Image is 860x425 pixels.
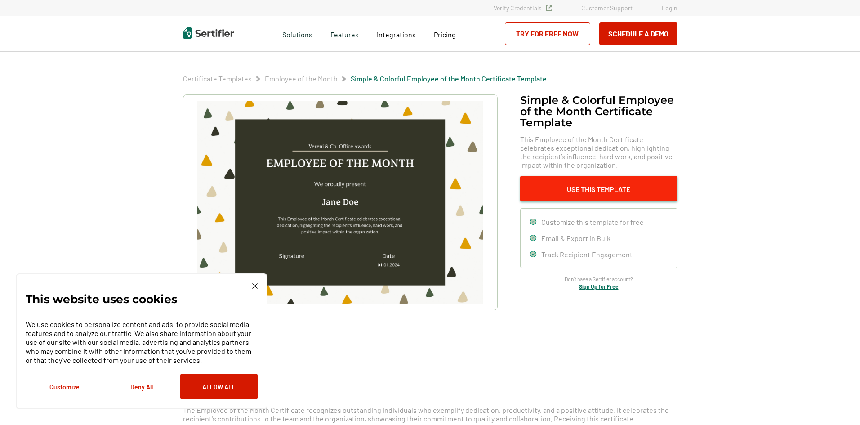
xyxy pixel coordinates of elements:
img: Cookie Popup Close [252,283,258,289]
a: Sign Up for Free [579,283,619,290]
button: Deny All [103,374,180,399]
button: Customize [26,374,103,399]
span: This Employee of the Month Certificate celebrates exceptional dedication, highlighting the recipi... [520,135,677,169]
span: Track Recipient Engagement [541,250,633,259]
img: Sertifier | Digital Credentialing Platform [183,27,234,39]
a: Simple & Colorful Employee of the Month Certificate Template [351,74,547,83]
p: We use cookies to personalize content and ads, to provide social media features and to analyze ou... [26,320,258,365]
button: Use This Template [520,176,677,201]
img: Simple & Colorful Employee of the Month Certificate Template [197,101,483,304]
span: Don’t have a Sertifier account? [565,275,633,283]
span: Features [330,28,359,39]
a: Certificate Templates [183,74,252,83]
img: Verified [546,5,552,11]
span: Pricing [434,30,456,39]
h1: Simple & Colorful Employee of the Month Certificate Template [520,94,677,128]
a: Try for Free Now [505,22,590,45]
span: Customize this template for free [541,218,644,226]
span: Solutions [282,28,312,39]
a: Integrations [377,28,416,39]
div: Breadcrumb [183,74,547,83]
a: Pricing [434,28,456,39]
a: Login [662,4,677,12]
span: Integrations [377,30,416,39]
button: Allow All [180,374,258,399]
a: Customer Support [581,4,633,12]
span: Email & Export in Bulk [541,234,610,242]
a: Verify Credentials [494,4,552,12]
iframe: Chat Widget [815,382,860,425]
a: Employee of the Month [265,74,338,83]
p: This website uses cookies [26,295,177,304]
button: Schedule a Demo [599,22,677,45]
